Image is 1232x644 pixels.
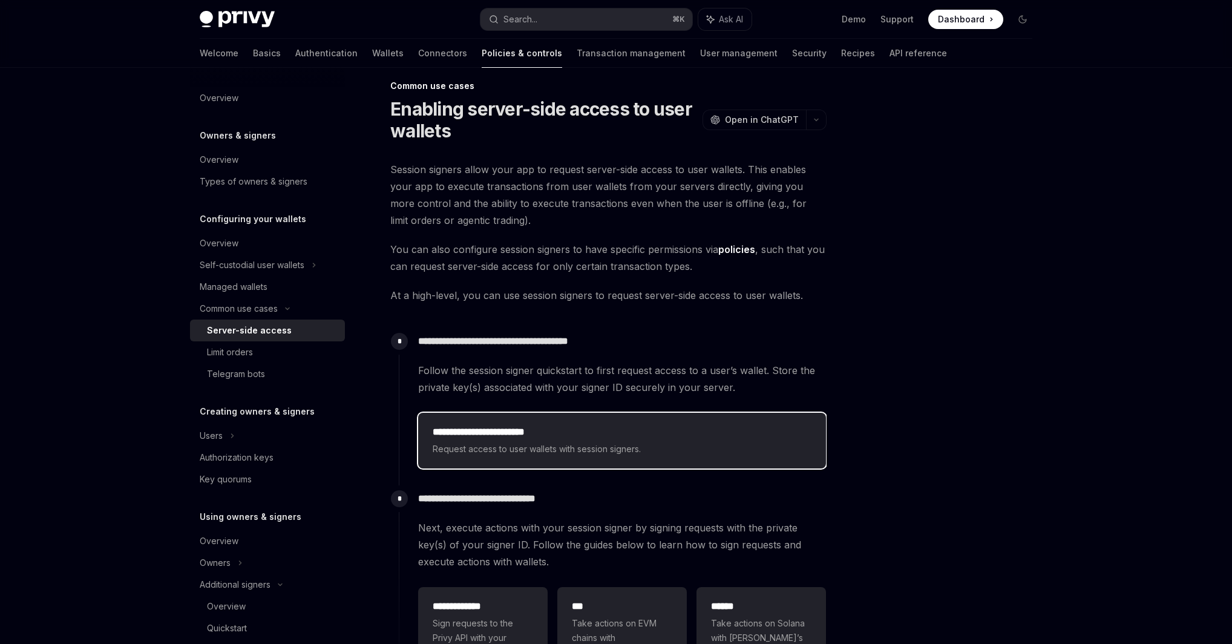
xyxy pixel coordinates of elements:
[372,39,404,68] a: Wallets
[200,236,238,251] div: Overview
[200,472,252,487] div: Key quorums
[698,8,752,30] button: Ask AI
[190,341,345,363] a: Limit orders
[482,39,562,68] a: Policies & controls
[700,39,778,68] a: User management
[200,301,278,316] div: Common use cases
[190,149,345,171] a: Overview
[200,153,238,167] div: Overview
[938,13,985,25] span: Dashboard
[433,442,811,456] span: Request access to user wallets with session signers.
[418,39,467,68] a: Connectors
[672,15,685,24] span: ⌘ K
[1013,10,1032,29] button: Toggle dark mode
[207,367,265,381] div: Telegram bots
[295,39,358,68] a: Authentication
[703,110,806,130] button: Open in ChatGPT
[200,258,304,272] div: Self-custodial user wallets
[792,39,827,68] a: Security
[200,577,270,592] div: Additional signers
[200,280,267,294] div: Managed wallets
[190,363,345,385] a: Telegram bots
[841,39,875,68] a: Recipes
[200,556,231,570] div: Owners
[207,323,292,338] div: Server-side access
[418,362,826,396] span: Follow the session signer quickstart to first request access to a user’s wallet. Store the privat...
[200,510,301,524] h5: Using owners & signers
[190,320,345,341] a: Server-side access
[200,450,274,465] div: Authorization keys
[190,596,345,617] a: Overview
[725,114,799,126] span: Open in ChatGPT
[390,241,827,275] span: You can also configure session signers to have specific permissions via , such that you can reque...
[390,80,827,92] div: Common use cases
[190,232,345,254] a: Overview
[207,345,253,360] div: Limit orders
[190,171,345,192] a: Types of owners & signers
[190,530,345,552] a: Overview
[719,13,743,25] span: Ask AI
[200,174,307,189] div: Types of owners & signers
[880,13,914,25] a: Support
[577,39,686,68] a: Transaction management
[253,39,281,68] a: Basics
[207,621,247,636] div: Quickstart
[418,519,826,570] span: Next, execute actions with your session signer by signing requests with the private key(s) of you...
[200,128,276,143] h5: Owners & signers
[390,161,827,229] span: Session signers allow your app to request server-side access to user wallets. This enables your a...
[190,276,345,298] a: Managed wallets
[718,243,755,256] a: policies
[200,212,306,226] h5: Configuring your wallets
[190,87,345,109] a: Overview
[200,404,315,419] h5: Creating owners & signers
[200,91,238,105] div: Overview
[200,39,238,68] a: Welcome
[207,599,246,614] div: Overview
[928,10,1003,29] a: Dashboard
[200,11,275,28] img: dark logo
[190,617,345,639] a: Quickstart
[390,98,698,142] h1: Enabling server-side access to user wallets
[503,12,537,27] div: Search...
[842,13,866,25] a: Demo
[480,8,692,30] button: Search...⌘K
[390,287,827,304] span: At a high-level, you can use session signers to request server-side access to user wallets.
[890,39,947,68] a: API reference
[200,534,238,548] div: Overview
[190,468,345,490] a: Key quorums
[200,429,223,443] div: Users
[190,447,345,468] a: Authorization keys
